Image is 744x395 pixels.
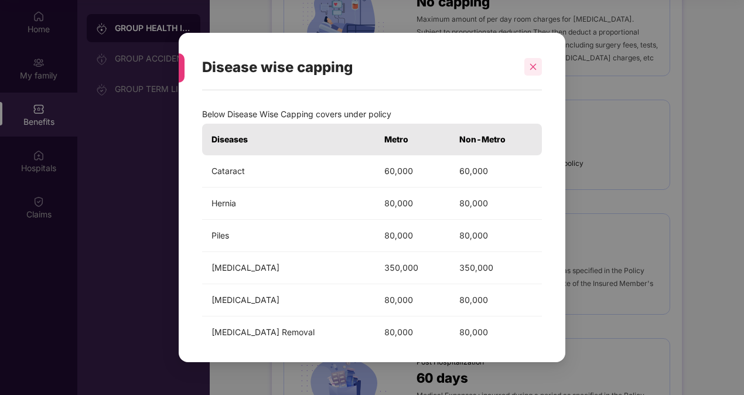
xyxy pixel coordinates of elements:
td: 60,000 [450,155,542,188]
td: 80,000 [375,220,450,252]
th: Non-Metro [450,124,542,155]
span: close [529,63,537,71]
td: Piles [202,220,375,252]
td: Cataract [202,155,375,188]
td: 80,000 [375,284,450,316]
td: Hernia [202,188,375,220]
td: 80,000 [375,316,450,349]
th: Metro [375,124,450,155]
td: 80,000 [375,188,450,220]
td: 80,000 [450,188,542,220]
th: Diseases [202,124,375,155]
td: 350,000 [375,252,450,284]
td: 80,000 [450,316,542,349]
td: [MEDICAL_DATA] Removal [202,316,375,349]
td: 80,000 [450,220,542,252]
td: 60,000 [375,155,450,188]
td: [MEDICAL_DATA] [202,252,375,284]
td: [MEDICAL_DATA] [202,284,375,316]
td: 350,000 [450,252,542,284]
div: Disease wise capping [202,45,514,90]
p: Below Disease Wise Capping covers under policy [202,108,542,121]
td: 80,000 [450,284,542,316]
